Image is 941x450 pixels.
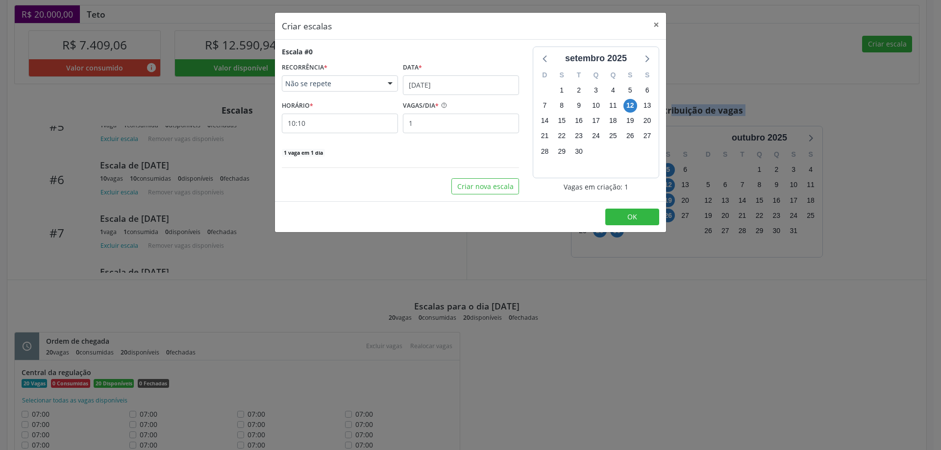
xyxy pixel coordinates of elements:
[641,129,654,143] span: sábado, 27 de setembro de 2025
[623,114,637,128] span: sexta-feira, 19 de setembro de 2025
[555,83,569,97] span: segunda-feira, 1 de setembro de 2025
[589,99,603,113] span: quarta-feira, 10 de setembro de 2025
[572,144,586,158] span: terça-feira, 30 de setembro de 2025
[285,79,378,89] span: Não se repete
[538,114,551,128] span: domingo, 14 de setembro de 2025
[403,60,422,75] label: Data
[282,20,332,32] h5: Criar escalas
[605,209,659,225] button: OK
[403,98,439,114] label: VAGAS/DIA
[641,114,654,128] span: sábado, 20 de setembro de 2025
[589,129,603,143] span: quarta-feira, 24 de setembro de 2025
[538,144,551,158] span: domingo, 28 de setembro de 2025
[538,99,551,113] span: domingo, 7 de setembro de 2025
[639,68,656,83] div: S
[588,68,605,83] div: Q
[570,68,588,83] div: T
[606,114,620,128] span: quinta-feira, 18 de setembro de 2025
[621,68,639,83] div: S
[439,98,447,109] ion-icon: help circle outline
[553,68,570,83] div: S
[606,99,620,113] span: quinta-feira, 11 de setembro de 2025
[282,60,327,75] label: RECORRÊNCIA
[555,144,569,158] span: segunda-feira, 29 de setembro de 2025
[282,98,313,114] label: HORÁRIO
[533,182,659,192] div: Vagas em criação: 1
[555,114,569,128] span: segunda-feira, 15 de setembro de 2025
[572,129,586,143] span: terça-feira, 23 de setembro de 2025
[627,212,637,221] span: OK
[589,83,603,97] span: quarta-feira, 3 de setembro de 2025
[589,114,603,128] span: quarta-feira, 17 de setembro de 2025
[451,178,519,195] button: Criar nova escala
[646,13,666,37] button: Close
[282,114,398,133] input: 00:00
[604,68,621,83] div: Q
[572,83,586,97] span: terça-feira, 2 de setembro de 2025
[606,129,620,143] span: quinta-feira, 25 de setembro de 2025
[555,99,569,113] span: segunda-feira, 8 de setembro de 2025
[282,47,313,57] div: Escala #0
[623,99,637,113] span: sexta-feira, 12 de setembro de 2025
[641,99,654,113] span: sábado, 13 de setembro de 2025
[641,83,654,97] span: sábado, 6 de setembro de 2025
[572,114,586,128] span: terça-feira, 16 de setembro de 2025
[536,68,553,83] div: D
[561,52,631,65] div: setembro 2025
[282,149,325,157] span: 1 vaga em 1 dia
[623,129,637,143] span: sexta-feira, 26 de setembro de 2025
[623,83,637,97] span: sexta-feira, 5 de setembro de 2025
[403,75,519,95] input: Selecione uma data
[572,99,586,113] span: terça-feira, 9 de setembro de 2025
[606,83,620,97] span: quinta-feira, 4 de setembro de 2025
[555,129,569,143] span: segunda-feira, 22 de setembro de 2025
[538,129,551,143] span: domingo, 21 de setembro de 2025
